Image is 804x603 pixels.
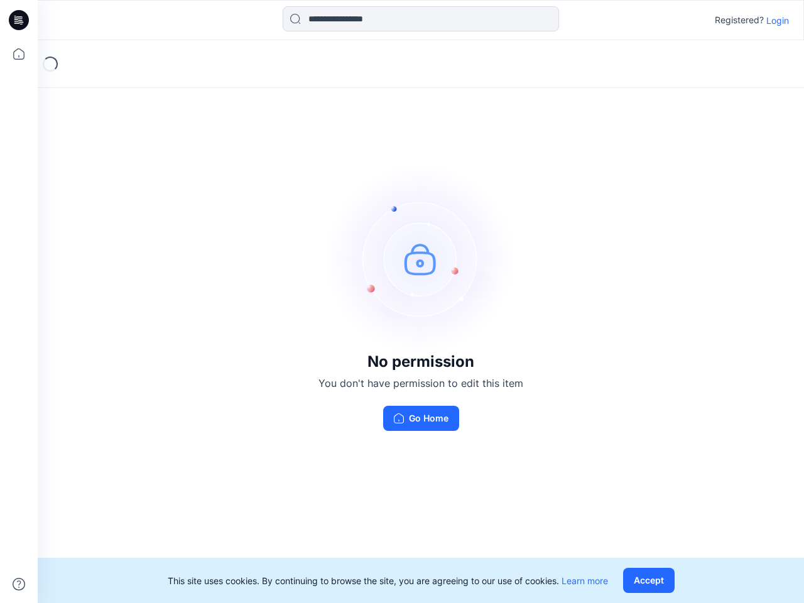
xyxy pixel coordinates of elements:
[168,574,608,587] p: This site uses cookies. By continuing to browse the site, you are agreeing to our use of cookies.
[327,165,515,353] img: no-perm.svg
[383,406,459,431] button: Go Home
[715,13,764,28] p: Registered?
[318,376,523,391] p: You don't have permission to edit this item
[318,353,523,371] h3: No permission
[562,575,608,586] a: Learn more
[766,14,789,27] p: Login
[623,568,675,593] button: Accept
